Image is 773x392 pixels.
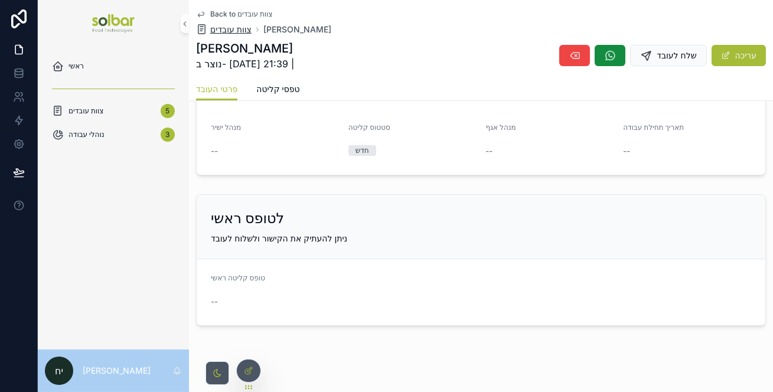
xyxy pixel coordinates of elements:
[55,364,63,378] span: יח
[196,83,237,95] span: פרטי העובד
[211,296,218,308] span: --
[45,55,182,77] a: ראשי
[348,123,390,132] span: סטטוס קליטה
[69,106,103,116] span: צוות עובדים
[38,47,189,161] div: scrollable content
[211,273,265,282] span: טופס קליטה ראשי
[69,61,84,71] span: ראשי
[196,57,294,71] span: נוצר ב- [DATE] 21:39 |
[486,123,516,132] span: מנהל אגף
[210,9,272,19] span: Back to צוות עובדים
[211,233,347,243] span: ניתן להעתיק את הקישור ולשלוח לעובד
[486,145,493,157] span: --
[630,45,706,66] button: שלח לעובד
[211,209,284,228] h2: לטופס ראשי
[256,83,299,95] span: טפסי קליטה
[161,104,175,118] div: 5
[623,123,684,132] span: תאריך תחילת עבודה
[211,145,218,157] span: --
[712,45,766,66] button: עריכה
[256,79,299,102] a: טפסי קליטה
[83,365,151,377] p: [PERSON_NAME]
[210,24,252,35] span: צוות עובדים
[92,14,135,33] img: App logo
[211,123,241,132] span: מנהל ישיר
[45,100,182,122] a: צוות עובדים5
[355,145,369,156] div: חדש
[196,79,237,101] a: פרטי העובד
[196,40,294,57] h1: [PERSON_NAME]
[657,50,696,61] span: שלח לעובד
[196,24,252,35] a: צוות עובדים
[161,128,175,142] div: 3
[45,124,182,145] a: נוהלי עבודה3
[263,24,331,35] a: [PERSON_NAME]
[196,9,272,19] a: Back to צוות עובדים
[623,145,630,157] span: --
[69,130,105,139] span: נוהלי עבודה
